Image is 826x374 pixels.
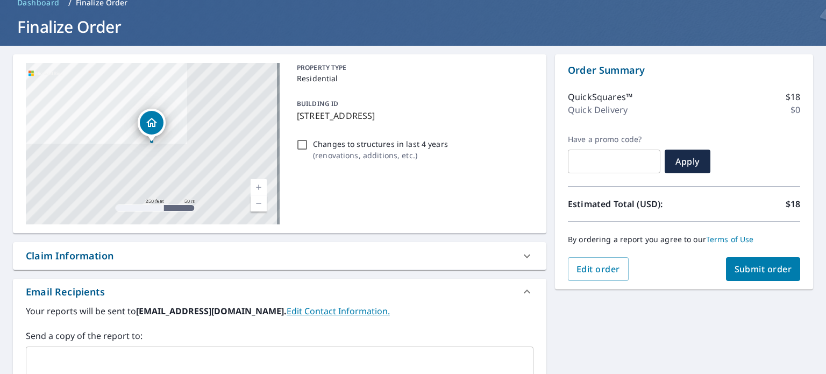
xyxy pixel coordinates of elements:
p: Changes to structures in last 4 years [313,138,448,150]
label: Send a copy of the report to: [26,329,533,342]
span: Submit order [735,263,792,275]
p: Estimated Total (USD): [568,197,684,210]
p: ( renovations, additions, etc. ) [313,150,448,161]
label: Have a promo code? [568,135,660,144]
span: Edit order [576,263,620,275]
div: Email Recipients [13,279,546,305]
p: [STREET_ADDRESS] [297,109,529,122]
p: QuickSquares™ [568,90,632,103]
a: Current Level 17, Zoom Out [251,195,267,211]
button: Edit order [568,257,629,281]
p: Order Summary [568,63,800,77]
p: $18 [786,90,800,103]
a: Current Level 17, Zoom In [251,179,267,195]
div: Claim Information [13,242,546,270]
label: Your reports will be sent to [26,305,533,317]
p: BUILDING ID [297,99,338,108]
p: $0 [791,103,800,116]
a: EditContactInfo [287,305,390,317]
button: Submit order [726,257,801,281]
div: Email Recipients [26,285,105,299]
p: By ordering a report you agree to our [568,235,800,244]
b: [EMAIL_ADDRESS][DOMAIN_NAME]. [136,305,287,317]
span: Apply [673,156,702,167]
div: Dropped pin, building 1, Residential property, 6278 State Route 233 Rome, NY 13440 [138,109,166,142]
h1: Finalize Order [13,16,813,38]
p: PROPERTY TYPE [297,63,529,73]
p: $18 [786,197,800,210]
p: Quick Delivery [568,103,628,116]
div: Claim Information [26,249,113,263]
button: Apply [665,150,710,173]
p: Residential [297,73,529,84]
a: Terms of Use [706,234,754,244]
